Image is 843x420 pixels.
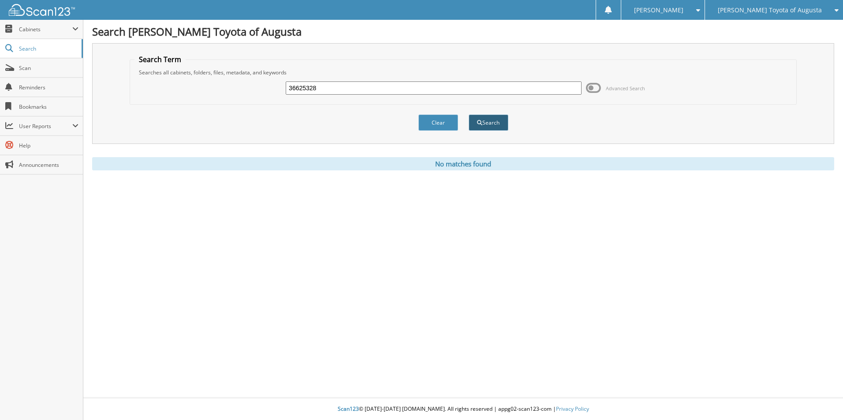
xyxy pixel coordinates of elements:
[134,69,792,76] div: Searches all cabinets, folders, files, metadata, and keywords
[606,85,645,92] span: Advanced Search
[338,405,359,413] span: Scan123
[92,24,834,39] h1: Search [PERSON_NAME] Toyota of Augusta
[19,84,78,91] span: Reminders
[19,64,78,72] span: Scan
[9,4,75,16] img: scan123-logo-white.svg
[418,114,458,131] button: Clear
[634,7,683,13] span: [PERSON_NAME]
[83,398,843,420] div: © [DATE]-[DATE] [DOMAIN_NAME]. All rights reserved | appg02-scan123-com |
[19,103,78,111] span: Bookmarks
[799,378,843,420] iframe: Chat Widget
[19,122,72,130] span: User Reports
[19,161,78,169] span: Announcements
[92,157,834,170] div: No matches found
[134,55,186,64] legend: Search Term
[469,114,508,131] button: Search
[718,7,822,13] span: [PERSON_NAME] Toyota of Augusta
[556,405,589,413] a: Privacy Policy
[19,142,78,149] span: Help
[19,26,72,33] span: Cabinets
[19,45,77,52] span: Search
